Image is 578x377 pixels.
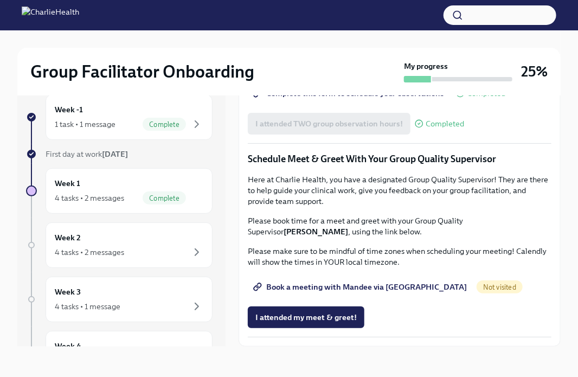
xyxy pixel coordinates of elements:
a: Week 24 tasks • 2 messages [26,222,213,268]
h3: 25% [521,62,548,81]
span: I attended my meet & greet! [255,312,357,323]
strong: [DATE] [102,149,128,159]
span: Completed [467,90,505,98]
h6: Week 4 [55,340,81,352]
a: First day at work[DATE] [26,149,213,159]
div: 4 tasks • 2 messages [55,247,124,258]
p: Here at Charlie Health, you have a designated Group Quality Supervisor! They are there to help gu... [248,174,551,207]
p: Please book time for a meet and greet with your Group Quality Supervisor , using the link below. [248,215,551,237]
span: Book a meeting with Mandee via [GEOGRAPHIC_DATA] [255,282,467,292]
strong: [PERSON_NAME] [284,227,348,237]
span: Not visited [477,283,523,291]
strong: My progress [404,61,448,72]
span: Complete [143,194,186,202]
a: Book a meeting with Mandee via [GEOGRAPHIC_DATA] [248,276,474,298]
h6: Week -1 [55,104,83,116]
button: I attended my meet & greet! [248,306,364,328]
a: Week -11 task • 1 messageComplete [26,94,213,140]
h6: Week 2 [55,232,81,244]
a: Week 14 tasks • 2 messagesComplete [26,168,213,214]
p: Schedule Meet & Greet With Your Group Quality Supervisor [248,152,551,165]
h2: Group Facilitator Onboarding [30,61,254,82]
div: 1 task • 1 message [55,119,115,130]
p: Please make sure to be mindful of time zones when scheduling your meeting! Calendly will show the... [248,246,551,267]
h6: Week 1 [55,177,80,189]
a: Week 4 [26,331,213,376]
span: Completed [426,120,464,128]
div: 4 tasks • 2 messages [55,193,124,203]
h6: Week 3 [55,286,81,298]
a: Week 34 tasks • 1 message [26,277,213,322]
div: 4 tasks • 1 message [55,301,120,312]
img: CharlieHealth [22,7,79,24]
span: Complete [143,120,186,129]
span: First day at work [46,149,128,159]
